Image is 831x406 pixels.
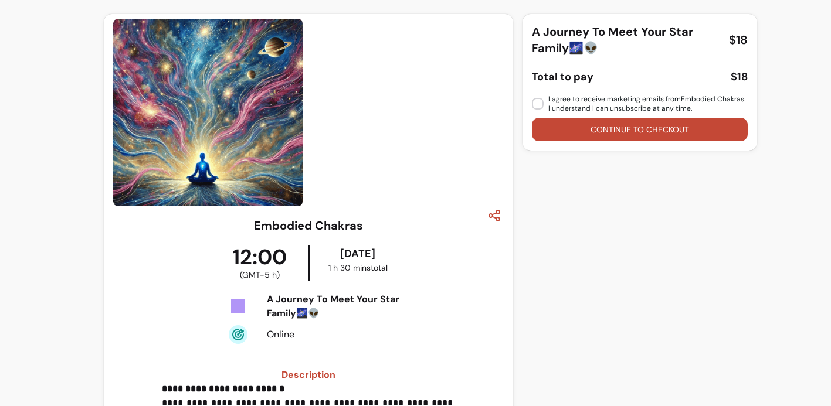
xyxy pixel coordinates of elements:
[312,245,403,262] div: [DATE]
[532,69,593,85] div: Total to pay
[211,245,308,281] div: 12:00
[731,69,748,85] div: $18
[229,297,247,316] img: Tickets Icon
[267,327,403,342] div: Online
[312,262,403,274] div: 1 h 30 mins total
[532,23,720,56] span: A Journey To Meet Your Star Family🌌👽
[267,292,403,320] div: A Journey To Meet Your Star Family🌌👽
[162,368,454,382] h3: Description
[532,118,748,141] button: Continue to checkout
[113,19,303,206] img: https://d3pz9znudhj10h.cloudfront.net/fae9ca6c-10a8-4386-926d-a9c647a27ad2
[729,32,748,48] span: $18
[240,269,280,281] span: ( GMT-5 h )
[254,217,363,234] h3: Embodied Chakras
